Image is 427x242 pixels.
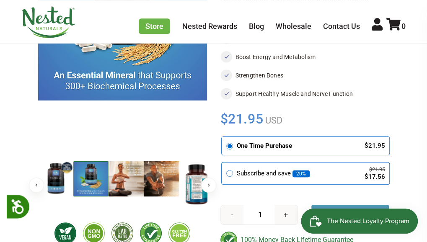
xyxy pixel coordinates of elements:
[401,22,406,31] span: 0
[144,161,179,196] img: Magnesium Glycinate
[301,209,419,234] iframe: Button to open loyalty program pop-up
[73,161,109,196] img: Magnesium Glycinate
[21,6,76,38] img: Nested Naturals
[249,22,264,31] a: Blog
[139,18,170,34] a: Store
[274,205,298,224] button: +
[179,161,214,207] img: Magnesium Glycinate
[221,205,244,224] button: -
[38,161,73,196] img: Magnesium Glycinate
[220,51,389,63] li: Boost Energy and Metabolism
[263,115,282,126] span: USD
[276,22,311,31] a: Wholesale
[109,161,144,196] img: Magnesium Glycinate
[220,70,389,81] li: Strengthen Bones
[386,22,406,31] a: 0
[182,22,237,31] a: Nested Rewards
[29,178,44,193] button: Previous
[311,205,389,225] button: Add to basket
[220,88,389,100] li: Support Healthy Muscle and Nerve Function
[323,22,360,31] a: Contact Us
[220,110,264,128] span: $21.95
[201,178,216,193] button: Next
